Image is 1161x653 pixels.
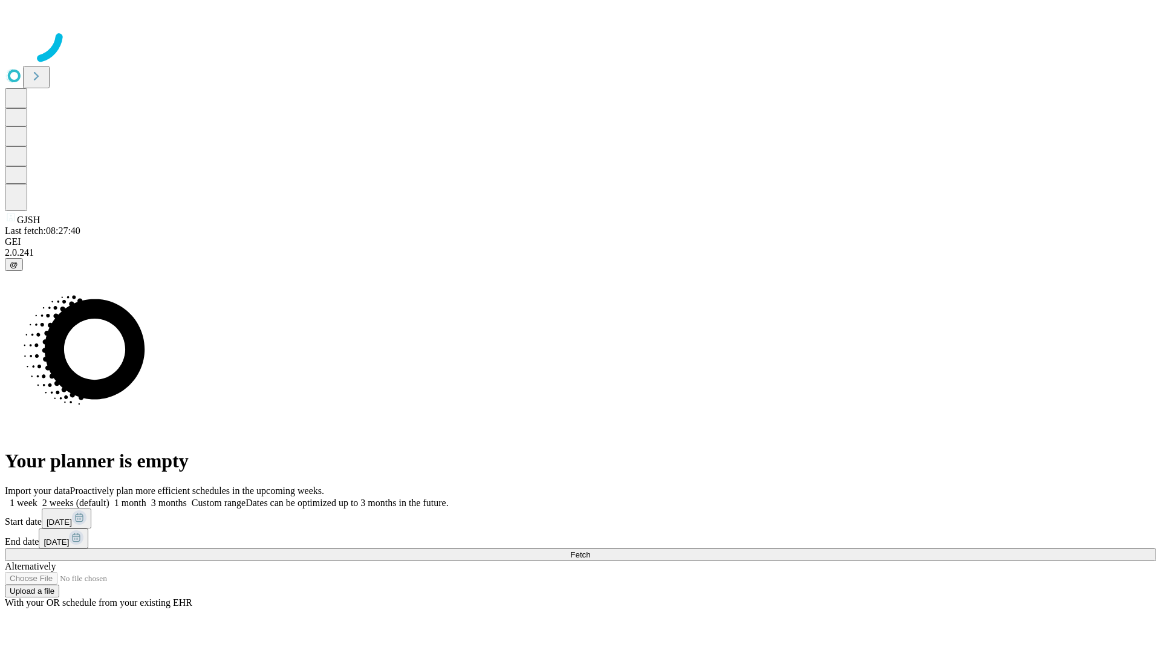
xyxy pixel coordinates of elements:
[5,548,1156,561] button: Fetch
[42,498,109,508] span: 2 weeks (default)
[5,597,192,608] span: With your OR schedule from your existing EHR
[5,486,70,496] span: Import your data
[570,550,590,559] span: Fetch
[10,260,18,269] span: @
[5,561,56,571] span: Alternatively
[5,528,1156,548] div: End date
[5,236,1156,247] div: GEI
[5,226,80,236] span: Last fetch: 08:27:40
[44,538,69,547] span: [DATE]
[114,498,146,508] span: 1 month
[39,528,88,548] button: [DATE]
[5,450,1156,472] h1: Your planner is empty
[5,247,1156,258] div: 2.0.241
[10,498,37,508] span: 1 week
[5,258,23,271] button: @
[5,508,1156,528] div: Start date
[151,498,187,508] span: 3 months
[5,585,59,597] button: Upload a file
[17,215,40,225] span: GJSH
[70,486,324,496] span: Proactively plan more efficient schedules in the upcoming weeks.
[47,518,72,527] span: [DATE]
[192,498,246,508] span: Custom range
[246,498,448,508] span: Dates can be optimized up to 3 months in the future.
[42,508,91,528] button: [DATE]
